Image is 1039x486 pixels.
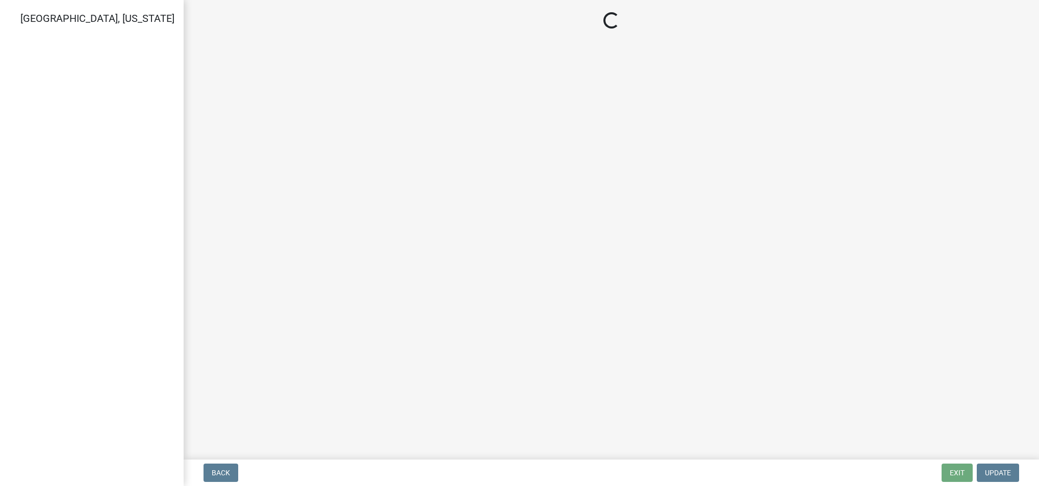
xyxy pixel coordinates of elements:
[212,469,230,477] span: Back
[942,464,973,482] button: Exit
[204,464,238,482] button: Back
[20,12,174,24] span: [GEOGRAPHIC_DATA], [US_STATE]
[977,464,1019,482] button: Update
[985,469,1011,477] span: Update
